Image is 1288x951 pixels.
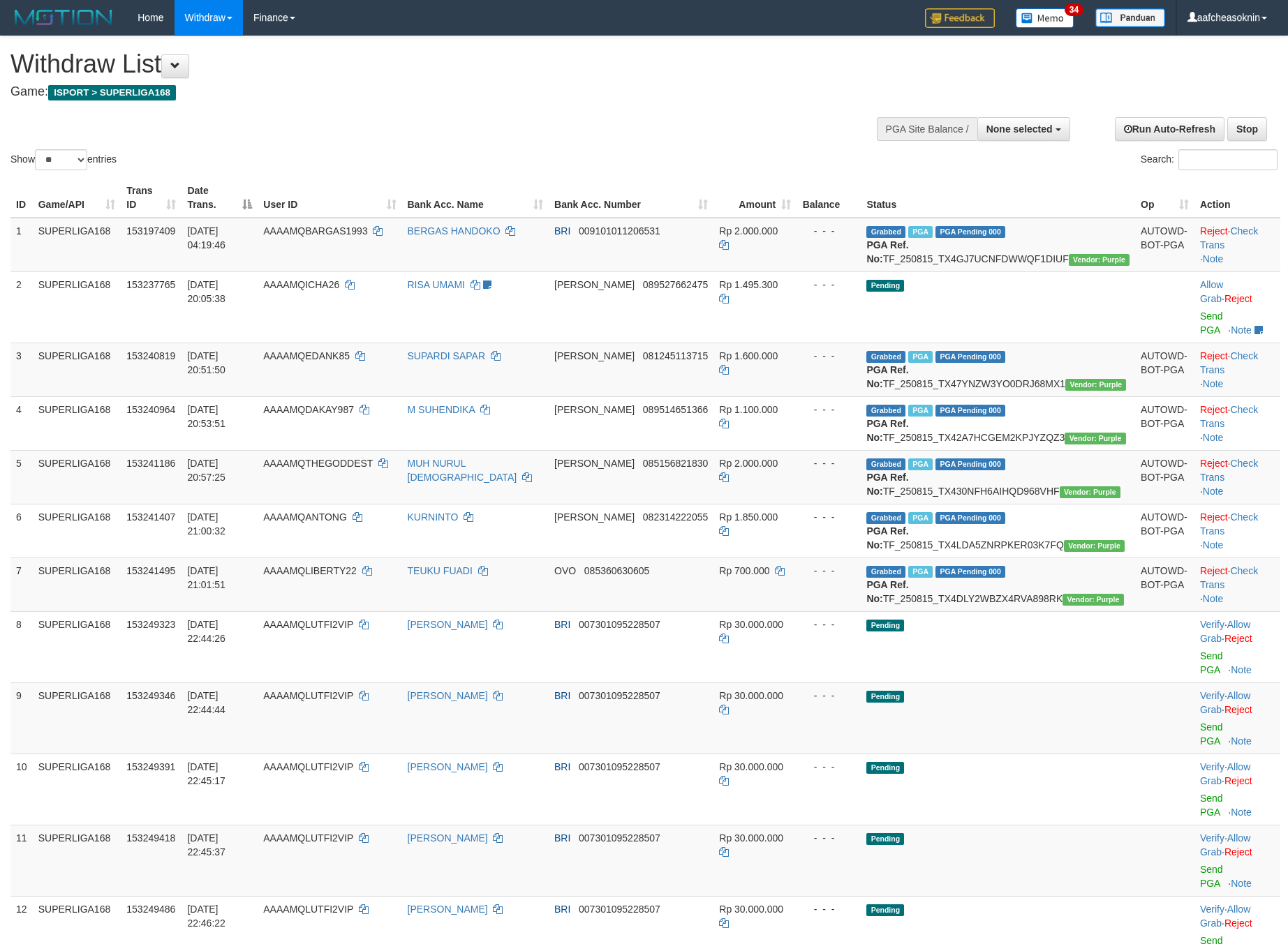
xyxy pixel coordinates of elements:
[263,690,353,701] span: AAAAMQLUTFI2VIP
[554,904,570,915] span: BRI
[802,224,855,238] div: - - -
[1203,593,1224,604] a: Note
[408,511,459,523] a: KURNINTO
[126,404,175,415] span: 153240964
[861,178,1135,218] th: Status
[986,123,1053,135] span: None selected
[408,619,488,630] a: [PERSON_NAME]
[802,278,855,292] div: - - -
[719,761,783,772] span: Rp 30.000.000
[126,350,175,361] span: 153240819
[263,619,353,630] span: AAAAMQLUTFI2VIP
[554,511,635,523] span: [PERSON_NAME]
[554,690,570,701] span: BRI
[10,149,117,170] label: Show entries
[554,619,570,630] span: BRI
[1200,310,1223,336] a: Send PGA
[1200,832,1250,858] span: ·
[935,566,1005,578] span: PGA Pending
[187,761,225,786] span: [DATE] 22:45:17
[121,178,182,218] th: Trans ID: activate to sort column ascending
[126,619,175,630] span: 153249323
[1194,557,1280,611] td: · ·
[802,456,855,470] div: - - -
[10,450,33,504] td: 5
[549,178,713,218] th: Bank Acc. Number: activate to sort column ascending
[579,904,660,915] span: Copy 007301095228507 to clipboard
[1135,396,1194,450] td: AUTOWD-BOT-PGA
[408,904,488,915] a: [PERSON_NAME]
[802,760,855,774] div: - - -
[908,351,933,363] span: Marked by aafheankoy
[402,178,549,218] th: Bank Acc. Name: activate to sort column ascending
[126,225,175,237] span: 153197409
[925,8,995,28] img: Feedback.jpg
[861,396,1135,450] td: TF_250815_TX42A7HCGEM2KPJYZQZ3
[1178,149,1278,170] input: Search:
[33,218,121,272] td: SUPERLIGA168
[1200,690,1224,701] a: Verify
[126,832,175,844] span: 153249418
[713,178,797,218] th: Amount: activate to sort column ascending
[554,404,635,415] span: [PERSON_NAME]
[1200,565,1258,590] a: Check Trans
[797,178,861,218] th: Balance
[48,85,176,100] span: ISPORT > SUPERLIGA168
[866,364,908,389] b: PGA Ref. No:
[1016,8,1074,28] img: Button%20Memo.svg
[1200,619,1250,644] span: ·
[1203,378,1224,389] a: Note
[935,405,1005,417] span: PGA Pending
[10,271,33,343] td: 2
[908,512,933,524] span: Marked by aafandaneth
[1227,117,1267,141] a: Stop
[10,682,33,754] td: 9
[263,279,339,290] span: AAAAMQICHA26
[10,504,33,557] td: 6
[861,343,1135,396] td: TF_250815_TX47YNZW3YO0DRJ68MX1
[33,396,121,450] td: SUPERLIGA168
[10,218,33,272] td: 1
[33,754,121,825] td: SUPERLIGA168
[877,117,977,141] div: PGA Site Balance /
[719,565,769,576] span: Rp 700.000
[719,904,783,915] span: Rp 30.000.000
[643,350,708,361] span: Copy 081245113715 to clipboard
[935,351,1005,363] span: PGA Pending
[861,218,1135,272] td: TF_250815_TX4GJ7UCNFDWWQF1DIUF
[802,617,855,631] div: - - -
[408,565,473,576] a: TEUKU FUADI
[33,504,121,557] td: SUPERLIGA168
[1200,761,1224,772] a: Verify
[643,458,708,469] span: Copy 085156821830 to clipboard
[187,404,225,429] span: [DATE] 20:53:51
[408,458,517,483] a: MUH NURUL [DEMOGRAPHIC_DATA]
[1231,735,1252,747] a: Note
[1065,3,1083,16] span: 34
[908,458,933,470] span: Marked by aafheankoy
[33,343,121,396] td: SUPERLIGA168
[33,682,121,754] td: SUPERLIGA168
[554,225,570,237] span: BRI
[1200,350,1228,361] a: Reject
[1115,117,1224,141] a: Run Auto-Refresh
[1194,343,1280,396] td: · ·
[719,225,778,237] span: Rp 2.000.000
[554,279,635,290] span: [PERSON_NAME]
[33,271,121,343] td: SUPERLIGA168
[33,557,121,611] td: SUPERLIGA168
[1231,878,1252,889] a: Note
[719,279,778,290] span: Rp 1.495.300
[802,564,855,578] div: - - -
[1200,404,1228,415] a: Reject
[802,902,855,916] div: - - -
[1064,540,1125,552] span: Vendor URL: https://trx4.1velocity.biz
[719,832,783,844] span: Rp 30.000.000
[643,279,708,290] span: Copy 089527662475 to clipboard
[1200,690,1250,715] a: Allow Grab
[1060,486,1120,498] span: Vendor URL: https://trx4.1velocity.biz
[1203,432,1224,443] a: Note
[263,511,347,523] span: AAAAMQANTONG
[408,832,488,844] a: [PERSON_NAME]
[1200,864,1223,889] a: Send PGA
